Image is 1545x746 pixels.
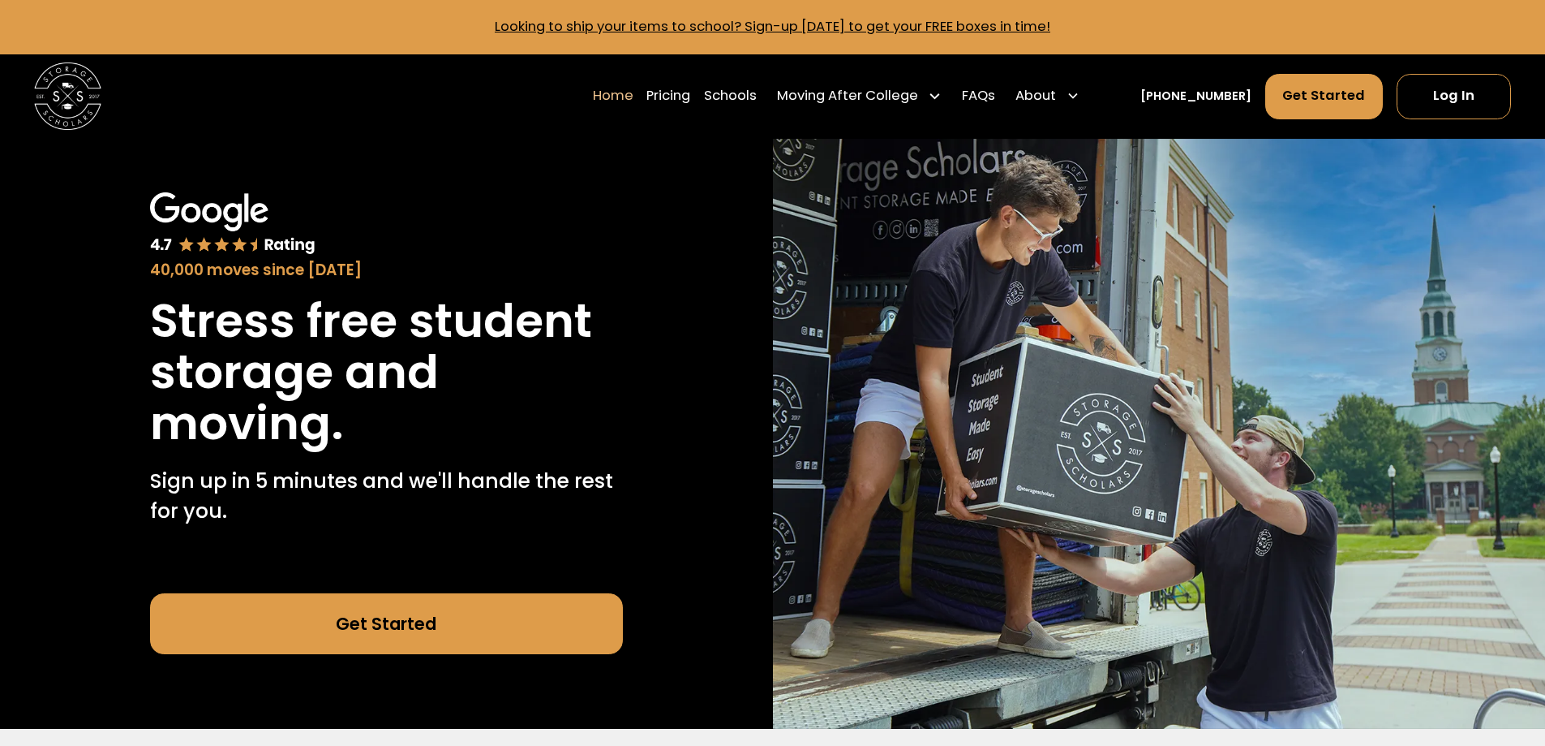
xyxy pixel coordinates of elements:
[1265,74,1384,119] a: Get Started
[1015,86,1056,106] div: About
[1140,88,1251,106] a: [PHONE_NUMBER]
[962,72,995,119] a: FAQs
[34,63,101,130] img: Storage Scholars main logo
[777,86,918,106] div: Moving After College
[593,72,633,119] a: Home
[150,192,315,256] img: Google 4.7 star rating
[150,466,623,527] p: Sign up in 5 minutes and we'll handle the rest for you.
[646,72,690,119] a: Pricing
[1397,74,1511,119] a: Log In
[150,259,623,282] div: 40,000 moves since [DATE]
[150,295,623,449] h1: Stress free student storage and moving.
[150,593,623,654] a: Get Started
[495,17,1050,36] a: Looking to ship your items to school? Sign-up [DATE] to get your FREE boxes in time!
[704,72,757,119] a: Schools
